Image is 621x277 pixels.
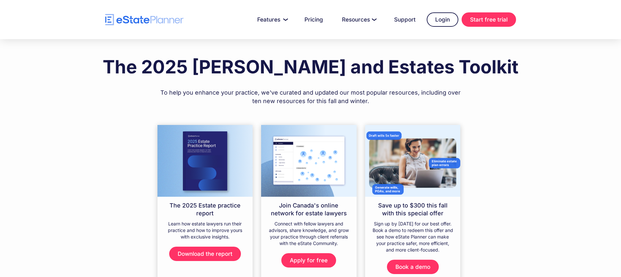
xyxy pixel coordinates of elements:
h4: Save up to $300 this fall with this special offer [365,197,461,217]
a: Apply for free [281,253,336,268]
h4: Join Canada's online network for estate lawyers [261,197,357,217]
a: Pricing [297,13,331,26]
div: Learn how estate lawyers run their practice and how to improve yours with exclusive insights. [157,221,253,247]
a: Support [386,13,423,26]
div: To help you enhance your practice, we've curated and updated our most popular resources, includin... [157,82,464,105]
img: estate planner free trial [365,125,461,196]
h4: The 2025 Estate practice report [157,197,253,217]
div: Connect with fellow lawyers and advisors, share knowledge, and grow your practice through client ... [261,221,357,253]
div: Sign up by [DATE] for our best offer. Book a demo to redeem this offer and see how eState Planner... [365,221,461,260]
a: Login [427,12,458,27]
a: Start free trial [462,12,516,27]
img: eState Community, online network for estate lawyers [261,125,357,197]
a: Resources [334,13,383,26]
a: Features [249,13,293,26]
a: Book a demo [387,260,439,274]
h1: The 2025 [PERSON_NAME] and Estates Toolkit [103,57,519,77]
a: Download the report [169,247,241,261]
a: home [105,14,184,25]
